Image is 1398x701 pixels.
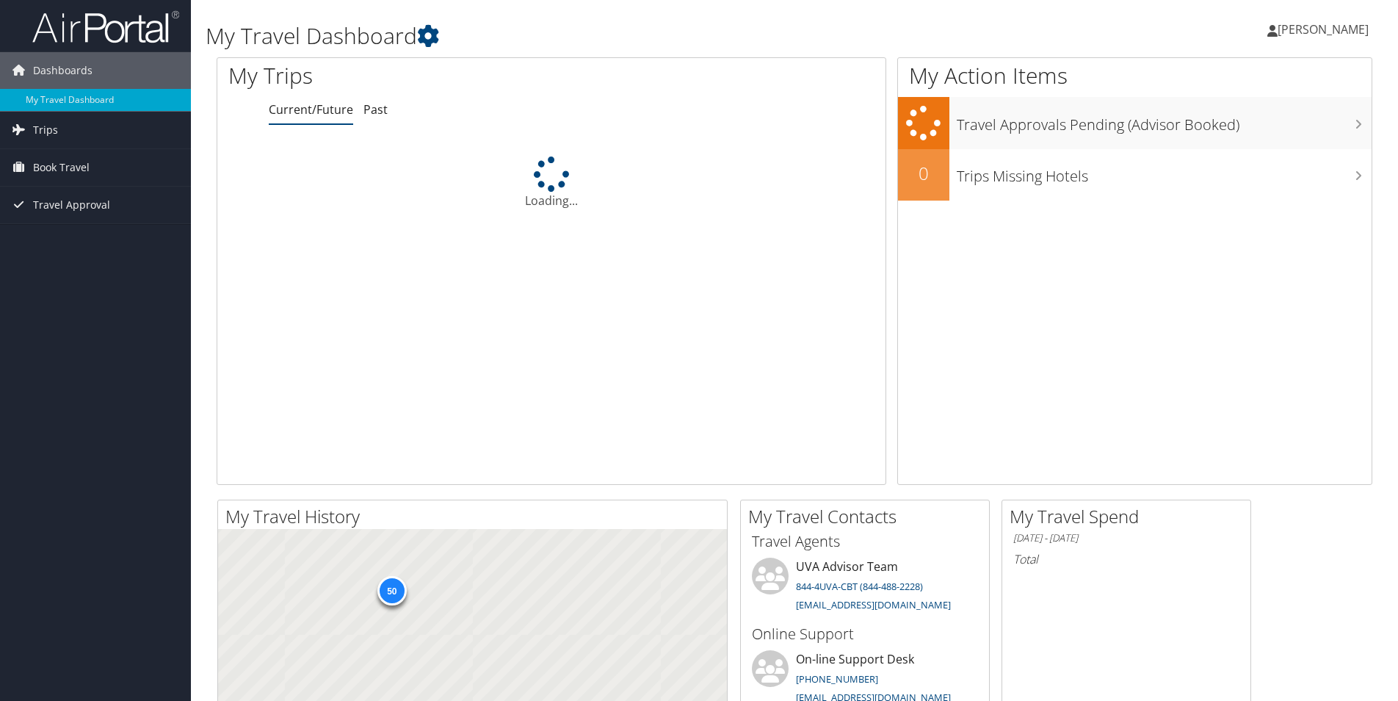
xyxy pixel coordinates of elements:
[957,107,1372,135] h3: Travel Approvals Pending (Advisor Booked)
[33,149,90,186] span: Book Travel
[1267,7,1383,51] a: [PERSON_NAME]
[377,576,406,605] div: 50
[206,21,990,51] h1: My Travel Dashboard
[33,52,93,89] span: Dashboards
[217,157,885,209] div: Loading...
[898,60,1372,91] h1: My Action Items
[796,580,923,593] a: 844-4UVA-CBT (844-488-2228)
[957,159,1372,187] h3: Trips Missing Hotels
[1013,551,1239,567] h6: Total
[33,112,58,148] span: Trips
[32,10,179,44] img: airportal-logo.png
[898,149,1372,201] a: 0Trips Missing Hotels
[225,504,727,529] h2: My Travel History
[269,101,353,118] a: Current/Future
[33,187,110,223] span: Travel Approval
[748,504,989,529] h2: My Travel Contacts
[228,60,596,91] h1: My Trips
[898,97,1372,149] a: Travel Approvals Pending (Advisor Booked)
[363,101,388,118] a: Past
[752,624,978,644] h3: Online Support
[796,598,951,611] a: [EMAIL_ADDRESS][DOMAIN_NAME]
[1013,531,1239,545] h6: [DATE] - [DATE]
[1278,21,1369,37] span: [PERSON_NAME]
[898,161,949,186] h2: 0
[796,672,878,686] a: [PHONE_NUMBER]
[1010,504,1250,529] h2: My Travel Spend
[752,531,978,552] h3: Travel Agents
[745,558,985,618] li: UVA Advisor Team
